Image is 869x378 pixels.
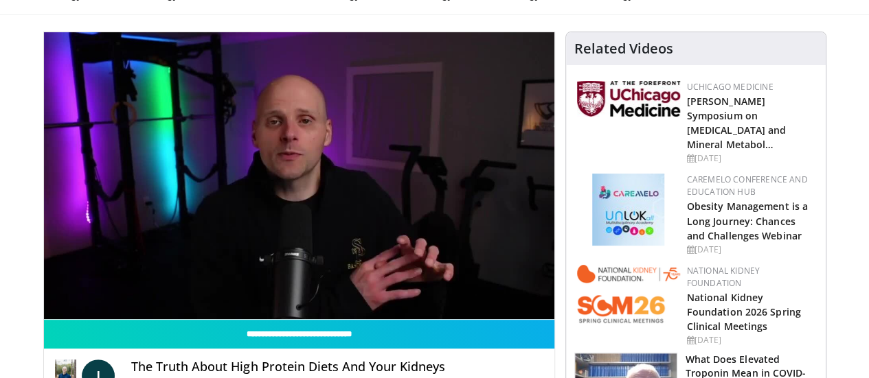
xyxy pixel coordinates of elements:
[44,32,554,320] video-js: Video Player
[687,174,808,198] a: CaReMeLO Conference and Education Hub
[131,359,543,375] h4: The Truth About High Protein Diets And Your Kidneys
[577,81,680,117] img: 5f87bdfb-7fdf-48f0-85f3-b6bcda6427bf.jpg.150x105_q85_autocrop_double_scale_upscale_version-0.2.jpg
[687,200,808,241] a: Obesity Management is a Long Journey: Chances and Challenges Webinar
[687,291,801,333] a: National Kidney Foundation 2026 Spring Clinical Meetings
[687,334,815,346] div: [DATE]
[687,244,815,256] div: [DATE]
[592,174,664,246] img: 45df64a9-a6de-482c-8a90-ada250f7980c.png.150x105_q85_autocrop_double_scale_upscale_version-0.2.jpg
[687,81,774,93] a: UChicago Medicine
[574,40,673,57] h4: Related Videos
[577,265,680,323] img: 79503c0a-d5ce-4e31-88bd-91ebf3c563fb.png.150x105_q85_autocrop_double_scale_upscale_version-0.2.png
[687,152,815,165] div: [DATE]
[687,95,787,151] a: [PERSON_NAME] Symposium on [MEDICAL_DATA] and Mineral Metabol…
[687,265,760,289] a: National Kidney Foundation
